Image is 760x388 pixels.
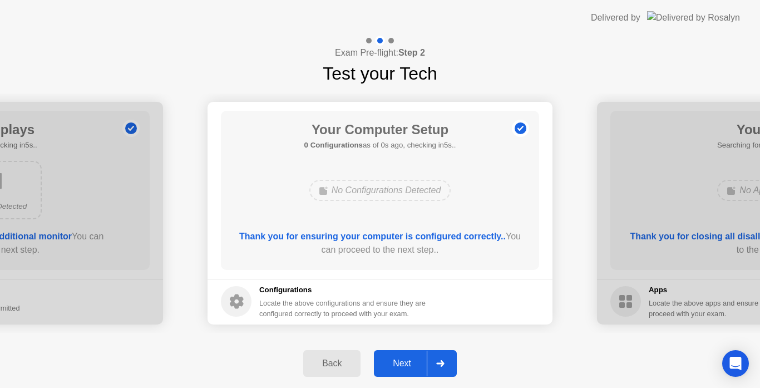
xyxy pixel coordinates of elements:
button: Next [374,350,457,377]
b: Step 2 [398,48,425,57]
b: Thank you for ensuring your computer is configured correctly.. [239,232,506,241]
h1: Your Computer Setup [304,120,456,140]
div: You can proceed to the next step.. [237,230,524,257]
div: Back [307,358,357,369]
h5: Configurations [259,284,428,296]
img: Delivered by Rosalyn [647,11,740,24]
div: Next [377,358,427,369]
b: 0 Configurations [304,141,363,149]
div: Delivered by [591,11,640,24]
h4: Exam Pre-flight: [335,46,425,60]
h1: Test your Tech [323,60,437,87]
div: Open Intercom Messenger [722,350,749,377]
button: Back [303,350,361,377]
div: No Configurations Detected [309,180,451,201]
h5: as of 0s ago, checking in5s.. [304,140,456,151]
div: Locate the above configurations and ensure they are configured correctly to proceed with your exam. [259,298,428,319]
